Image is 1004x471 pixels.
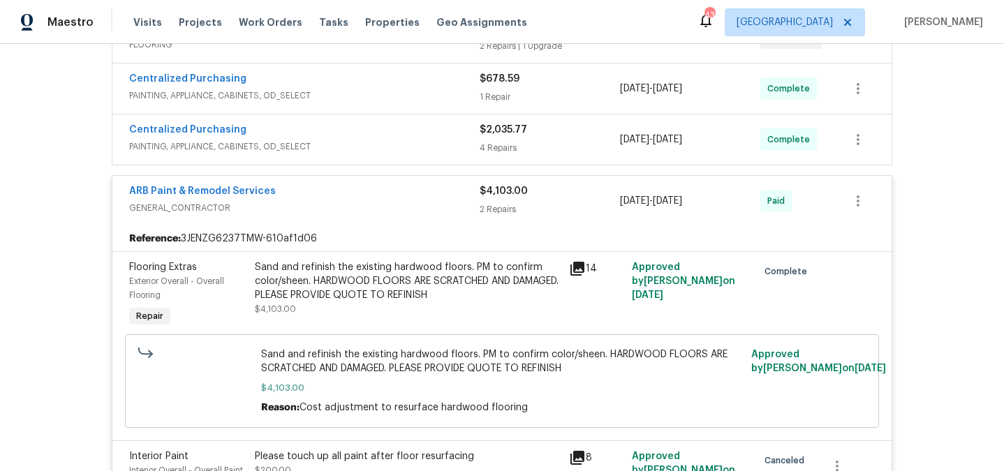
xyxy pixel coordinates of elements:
span: Approved by [PERSON_NAME] on [751,350,886,373]
span: Complete [767,82,815,96]
span: Repair [131,309,169,323]
span: [DATE] [653,84,682,94]
span: $4,103.00 [255,305,296,313]
b: Reference: [129,232,181,246]
div: 2 Repairs [480,202,620,216]
span: [PERSON_NAME] [899,15,983,29]
span: Flooring Extras [129,262,197,272]
span: [DATE] [653,196,682,206]
span: [DATE] [620,196,649,206]
div: 8 [569,449,623,466]
span: - [620,133,682,147]
span: [DATE] [632,290,663,300]
div: Please touch up all paint after floor resurfacing [255,449,561,463]
span: Complete [765,264,813,278]
span: [GEOGRAPHIC_DATA] [737,15,833,29]
span: Visits [133,15,162,29]
span: Approved by [PERSON_NAME] on [632,262,735,300]
span: Exterior Overall - Overall Flooring [129,277,224,299]
span: [DATE] [653,135,682,144]
a: ARB Paint & Remodel Services [129,186,276,196]
span: Projects [179,15,222,29]
span: $678.59 [480,74,519,84]
span: [DATE] [620,135,649,144]
span: [DATE] [620,84,649,94]
span: Paid [767,194,790,208]
span: Maestro [47,15,94,29]
span: $2,035.77 [480,125,527,135]
span: Interior Paint [129,451,189,461]
span: Tasks [319,17,348,27]
span: Properties [365,15,420,29]
div: 14 [569,260,623,277]
a: Centralized Purchasing [129,125,246,135]
span: $4,103.00 [261,381,744,395]
span: Complete [767,133,815,147]
span: Cost adjustment to resurface hardwood flooring [300,403,528,412]
a: Centralized Purchasing [129,74,246,84]
div: Sand and refinish the existing hardwood floors. PM to confirm color/sheen. HARDWOOD FLOORS ARE SC... [255,260,561,302]
span: GENERAL_CONTRACTOR [129,201,480,215]
span: PAINTING, APPLIANCE, CABINETS, OD_SELECT [129,89,480,103]
span: Geo Assignments [436,15,527,29]
span: FLOORING [129,38,480,52]
div: 4 Repairs [480,141,620,155]
span: Reason: [261,403,300,412]
span: [DATE] [855,364,886,373]
span: - [620,82,682,96]
span: Canceled [765,454,810,468]
span: Sand and refinish the existing hardwood floors. PM to confirm color/sheen. HARDWOOD FLOORS ARE SC... [261,347,744,375]
span: PAINTING, APPLIANCE, CABINETS, OD_SELECT [129,140,480,154]
span: Work Orders [239,15,302,29]
div: 2 Repairs | 1 Upgrade [480,39,620,53]
div: 3JENZG6237TMW-610af1d06 [112,226,892,251]
span: $4,103.00 [480,186,528,196]
div: 1 Repair [480,90,620,104]
div: 43 [704,8,714,22]
span: - [620,194,682,208]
